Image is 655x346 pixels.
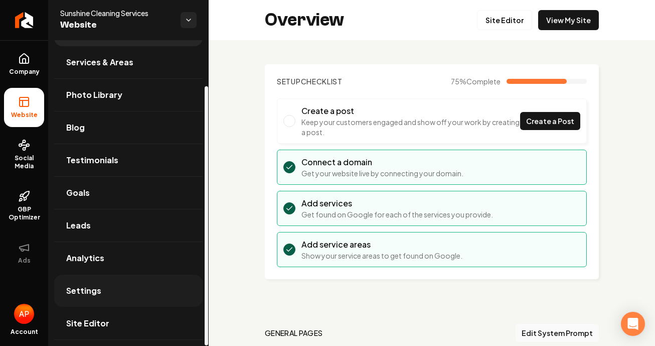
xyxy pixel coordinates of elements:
h3: Create a post [301,105,520,117]
p: Show your service areas to get found on Google. [301,251,462,261]
span: Photo Library [66,89,122,101]
a: Photo Library [54,79,203,111]
a: Company [4,45,44,84]
span: Sunshine Cleaning Services [60,8,173,18]
a: Analytics [54,242,203,274]
span: Analytics [66,252,104,264]
h3: Add service areas [301,239,462,251]
span: Setup [277,77,301,86]
a: View My Site [538,10,599,30]
h3: Connect a domain [301,156,463,168]
span: Social Media [4,154,44,170]
a: Goals [54,177,203,209]
img: Ariel Pellegrino [14,304,34,324]
button: Ads [4,234,44,273]
a: GBP Optimizer [4,182,44,229]
a: Site Editor [54,307,203,339]
span: Complete [466,77,501,86]
a: Services & Areas [54,46,203,78]
a: Social Media [4,131,44,178]
span: Goals [66,187,90,199]
h2: general pages [265,328,323,338]
span: Services & Areas [66,56,133,68]
a: Testimonials [54,144,203,176]
h3: Add services [301,197,493,209]
span: Ads [14,257,35,265]
a: Leads [54,209,203,242]
span: Create a Post [526,116,574,127]
p: Get found on Google for each of the services you provide. [301,209,493,219]
p: Keep your customers engaged and show off your work by creating a post. [301,117,520,137]
button: Open user button [14,304,34,324]
span: GBP Optimizer [4,205,44,221]
span: Testimonials [66,154,118,166]
span: Blog [66,122,85,134]
span: 75 % [451,76,501,86]
span: Website [7,111,42,119]
p: Get your website live by connecting your domain. [301,168,463,178]
a: Site Editor [477,10,532,30]
a: Create a Post [520,112,580,130]
span: Account [11,328,38,336]
button: Edit System Prompt [516,324,599,342]
img: Rebolt Logo [15,12,34,28]
span: Company [5,68,44,76]
span: Site Editor [66,317,109,329]
span: Leads [66,219,91,232]
a: Blog [54,111,203,144]
h2: Checklist [277,76,343,86]
div: Open Intercom Messenger [621,312,645,336]
span: Website [60,18,173,32]
h2: Overview [265,10,344,30]
a: Settings [54,275,203,307]
span: Settings [66,285,101,297]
